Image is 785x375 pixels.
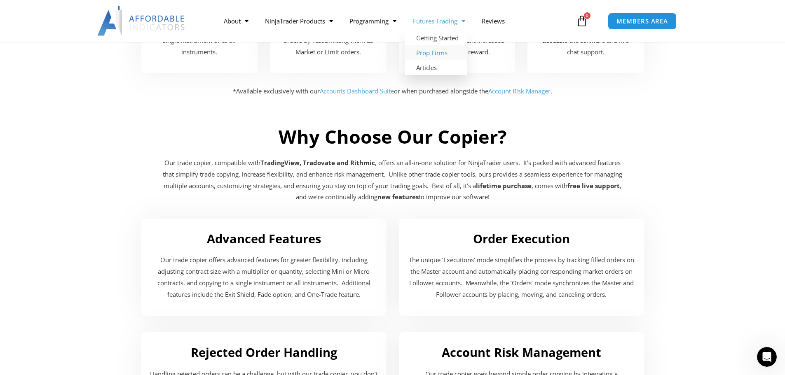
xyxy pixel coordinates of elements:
b: lifetime purchase [476,182,532,190]
span: 0 [584,12,591,19]
p: Our trade copier offers advanced features for greater flexibility, including adjusting contract s... [150,254,378,300]
a: 0 [564,9,600,33]
a: Reviews [473,12,513,30]
ul: Futures Trading [405,30,467,75]
a: Articles [405,60,467,75]
a: Accounts Dashboard Suite [320,87,394,95]
strong: TradingView, [260,158,301,167]
strong: lifetime access [542,25,624,44]
span: MEMBERS AREA [616,18,668,24]
a: MEMBERS AREA [608,13,677,30]
p: The unique ‘Executions’ mode simplifies the process by tracking filled orders on the Master accou... [407,254,636,300]
strong: Tradovate and Rithmic [303,158,375,167]
a: Futures Trading [405,12,473,30]
a: Getting Started [405,30,467,45]
a: Prop Firms [405,45,467,60]
b: new features [377,193,419,201]
p: Our trade copier, compatible with , offers an all-in-one solution for NinjaTrader users. It’s pac... [162,157,623,203]
nav: Menu [216,12,574,30]
h2: Account Risk Management [407,345,636,360]
h2: Rejected Order Handling [150,345,378,360]
b: free live support [567,182,620,190]
h2: Why Choose Our Copier? [162,125,623,149]
a: NinjaTrader Products [257,12,341,30]
img: LogoAI | Affordable Indicators – NinjaTrader [97,6,186,36]
a: About [216,12,257,30]
a: Account Risk Manager [488,87,551,95]
p: *Available exclusively with our or when purchased alongside the . [162,86,623,97]
h2: Advanced Features [150,231,378,247]
h2: Order Execution [407,231,636,247]
a: Programming [341,12,405,30]
iframe: Intercom live chat [757,347,777,367]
